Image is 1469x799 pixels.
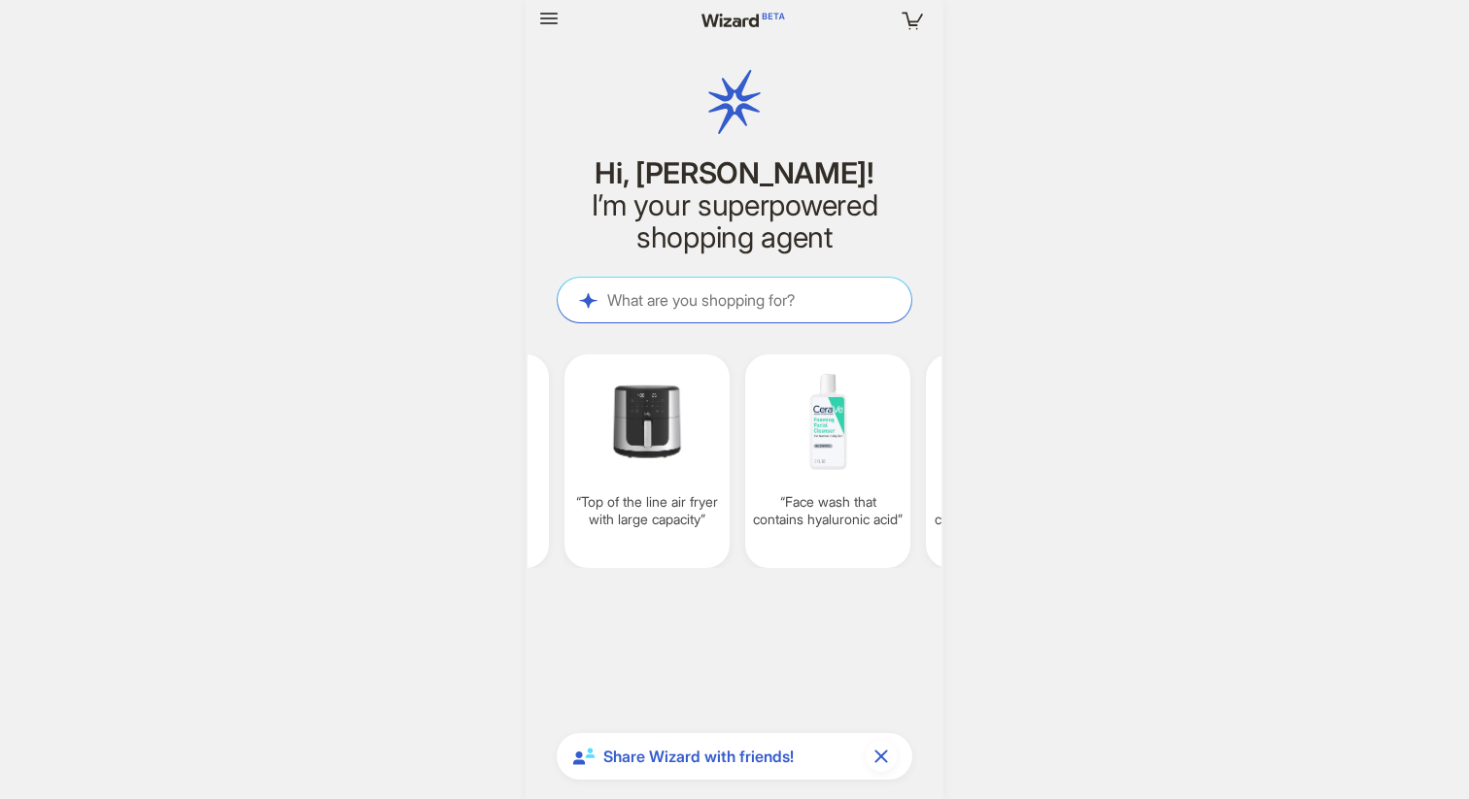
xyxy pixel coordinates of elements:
[603,747,858,767] span: Share Wizard with friends!
[572,493,722,528] q: Top of the line air fryer with large capacity
[557,189,912,253] h2: I’m your superpowered shopping agent
[745,354,910,568] div: Face wash that contains hyaluronic acid
[753,493,903,528] q: Face wash that contains hyaluronic acid
[572,366,722,478] img: Top%20of%20the%20line%20air%20fryer%20with%20large%20capacity-d8b2d60f.png
[934,366,1083,478] img: Find%20a%20Bluetooth%20computer%20keyboard_%20that%20is%20quiet_%20durable_%20and%20has%20long%20...
[934,493,1083,547] q: Find a Bluetooth computer keyboard, that is quiet, durable, and has long battery life
[926,354,1091,568] div: Find a Bluetooth computer keyboard, that is quiet, durable, and has long battery life
[753,366,903,478] img: Face%20wash%20that%20contains%20hyaluronic%20acid-6f0c777e.png
[557,733,912,780] div: Share Wizard with friends!
[564,354,730,568] div: Top of the line air fryer with large capacity
[557,157,912,189] h1: Hi, [PERSON_NAME]!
